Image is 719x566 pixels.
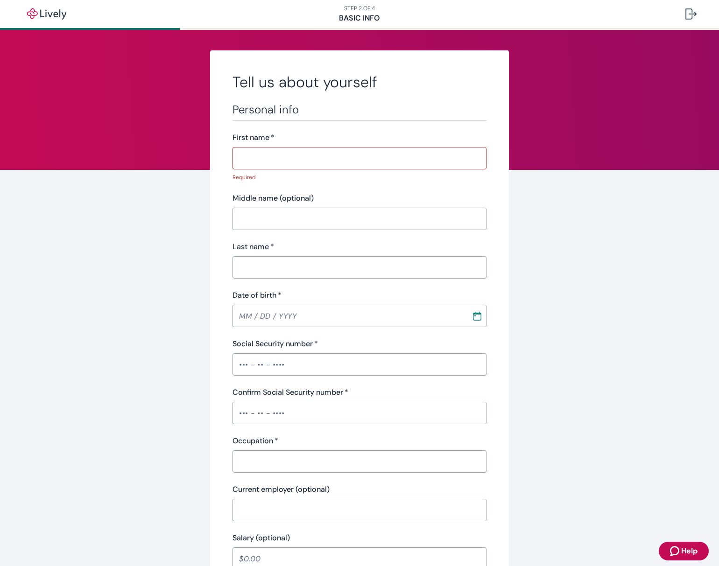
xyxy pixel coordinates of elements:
span: Help [681,545,698,557]
img: Lively [21,8,73,20]
label: Salary (optional) [233,532,290,544]
label: Date of birth [233,290,282,301]
input: MM / DD / YYYY [233,307,465,325]
button: Choose date [469,307,486,324]
svg: Calendar [472,311,482,321]
h3: Personal info [233,103,486,117]
label: Social Security number [233,338,318,349]
h2: Tell us about yourself [233,73,486,91]
label: Last name [233,241,274,252]
label: Middle name (optional) [233,193,314,204]
label: Occupation [233,435,278,447]
button: Zendesk support iconHelp [659,542,709,560]
button: Log out [678,3,704,25]
label: Confirm Social Security number [233,387,348,398]
input: ••• - •• - •••• [233,355,486,374]
label: Current employer (optional) [233,484,330,495]
input: ••• - •• - •••• [233,404,486,422]
svg: Zendesk support icon [670,545,681,557]
p: Required [233,173,480,182]
label: First name [233,132,275,143]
